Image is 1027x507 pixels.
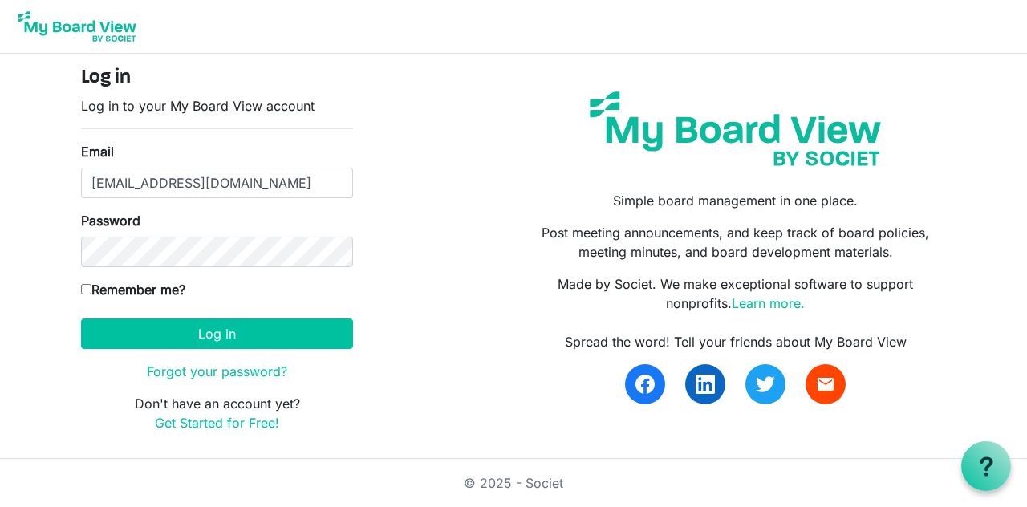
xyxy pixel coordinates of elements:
[155,415,279,431] a: Get Started for Free!
[81,318,353,349] button: Log in
[81,394,353,432] p: Don't have an account yet?
[526,223,946,262] p: Post meeting announcements, and keep track of board policies, meeting minutes, and board developm...
[806,364,846,404] a: email
[635,375,655,394] img: facebook.svg
[526,332,946,351] div: Spread the word! Tell your friends about My Board View
[756,375,775,394] img: twitter.svg
[464,475,563,491] a: © 2025 - Societ
[816,375,835,394] span: email
[81,280,185,299] label: Remember me?
[81,142,114,161] label: Email
[526,274,946,313] p: Made by Societ. We make exceptional software to support nonprofits.
[81,284,91,294] input: Remember me?
[696,375,715,394] img: linkedin.svg
[13,6,141,47] img: My Board View Logo
[81,67,353,90] h4: Log in
[81,211,140,230] label: Password
[732,295,805,311] a: Learn more.
[81,96,353,116] p: Log in to your My Board View account
[578,79,893,178] img: my-board-view-societ.svg
[526,191,946,210] p: Simple board management in one place.
[147,363,287,379] a: Forgot your password?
